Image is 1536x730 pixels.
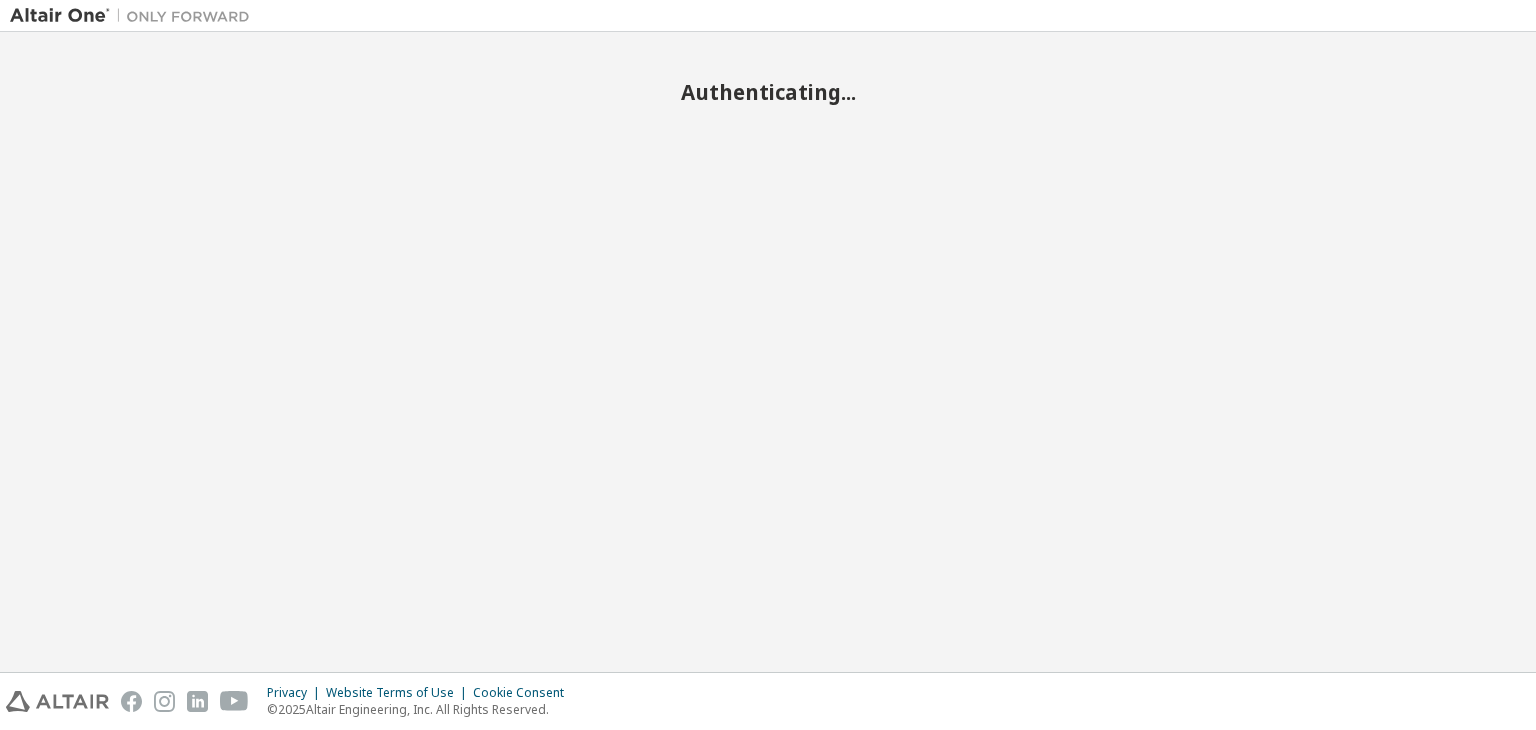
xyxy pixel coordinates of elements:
[187,691,208,712] img: linkedin.svg
[121,691,142,712] img: facebook.svg
[473,685,576,701] div: Cookie Consent
[6,691,109,712] img: altair_logo.svg
[267,701,576,718] p: © 2025 Altair Engineering, Inc. All Rights Reserved.
[154,691,175,712] img: instagram.svg
[267,685,326,701] div: Privacy
[10,79,1526,105] h2: Authenticating...
[220,691,249,712] img: youtube.svg
[10,6,260,26] img: Altair One
[326,685,473,701] div: Website Terms of Use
